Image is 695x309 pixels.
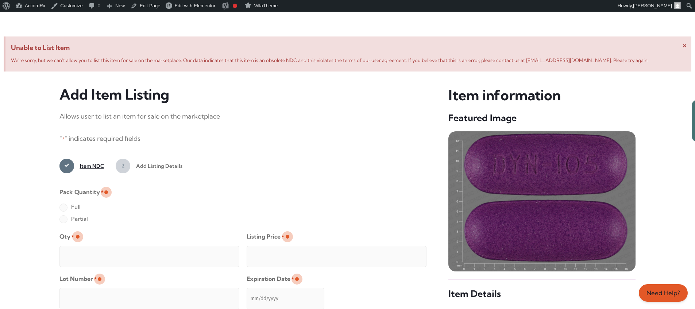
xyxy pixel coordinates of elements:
[59,213,88,225] label: Partial
[59,201,81,213] label: Full
[74,159,104,173] span: Item NDC
[247,288,324,309] input: mm/dd/yyyy
[59,186,104,198] legend: Pack Quantity
[639,284,688,302] a: Need Help?
[247,273,294,285] label: Expiration Date
[59,133,427,145] p: " " indicates required fields
[11,57,649,63] span: We’re sorry, but we can’t allow you to list this item for sale on the marketplace. Our data indic...
[247,231,284,243] label: Listing Price
[59,273,97,285] label: Lot Number
[116,159,130,173] span: 2
[59,86,427,103] h3: Add Item Listing
[633,3,672,8] span: [PERSON_NAME]
[448,112,636,124] h5: Featured Image
[59,159,74,173] span: 1
[59,231,74,243] label: Qty
[59,159,104,173] a: 1Item NDC
[233,4,237,8] div: Focus keyphrase not set
[130,159,182,173] span: Add Listing Details
[448,288,636,300] h5: Item Details
[683,40,687,49] span: ×
[59,111,427,122] p: Allows user to list an item for sale on the marketplace
[11,42,686,54] span: Unable to List Item
[174,3,215,8] span: Edit with Elementor
[448,86,636,105] h3: Item information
